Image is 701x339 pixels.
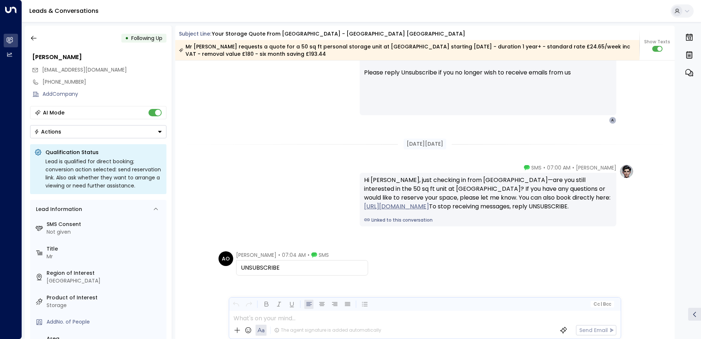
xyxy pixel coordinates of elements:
[572,164,574,171] span: •
[47,228,164,236] div: Not given
[241,263,363,272] div: UNSUBSCRIBE
[43,109,65,116] div: AI Mode
[43,90,166,98] div: AddCompany
[34,128,61,135] div: Actions
[212,30,465,38] div: Your storage quote from [GEOGRAPHIC_DATA] - [GEOGRAPHIC_DATA] [GEOGRAPHIC_DATA]
[547,164,570,171] span: 07:00 AM
[231,300,241,309] button: Undo
[47,253,164,260] div: Mr
[364,217,612,223] a: Linked to this conversation
[278,251,280,259] span: •
[236,251,276,259] span: [PERSON_NAME]
[619,164,634,179] img: profile-logo.png
[33,205,82,213] div: Lead Information
[308,251,309,259] span: •
[282,251,306,259] span: 07:04 AM
[179,30,211,37] span: Subject Line:
[244,300,253,309] button: Redo
[644,39,670,45] span: Show Texts
[47,245,164,253] label: Title
[364,176,612,211] div: Hi [PERSON_NAME], just checking in from [GEOGRAPHIC_DATA]—are you still interested in the 50 sq f...
[576,164,616,171] span: [PERSON_NAME]
[47,220,164,228] label: SMS Consent
[29,7,99,15] a: Leads & Conversations
[590,301,614,308] button: Cc|Bcc
[125,32,129,45] div: •
[609,117,616,124] div: A
[47,318,164,326] div: AddNo. of People
[42,66,127,73] span: [EMAIL_ADDRESS][DOMAIN_NAME]
[531,164,542,171] span: SMS
[219,251,233,266] div: AO
[32,53,166,62] div: [PERSON_NAME]
[30,125,166,138] button: Actions
[543,164,545,171] span: •
[42,66,127,74] span: anthonyowen1988@hotmail.co.uk
[593,302,611,307] span: Cc Bcc
[274,327,381,333] div: The agent signature is added automatically
[131,34,162,42] span: Following Up
[47,269,164,277] label: Region of Interest
[30,125,166,138] div: Button group with a nested menu
[364,202,429,211] a: [URL][DOMAIN_NAME]
[47,277,164,285] div: [GEOGRAPHIC_DATA]
[404,139,446,149] div: [DATE][DATE]
[47,294,164,302] label: Product of Interest
[601,302,602,307] span: |
[45,157,162,190] div: Lead is qualified for direct booking; conversion action selected: send reservation link. Also ask...
[47,302,164,309] div: Storage
[45,149,162,156] p: Qualification Status
[179,43,635,58] div: Mr [PERSON_NAME] requests a quote for a 50 sq ft personal storage unit at [GEOGRAPHIC_DATA] start...
[43,78,166,86] div: [PHONE_NUMBER]
[319,251,329,259] span: SMS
